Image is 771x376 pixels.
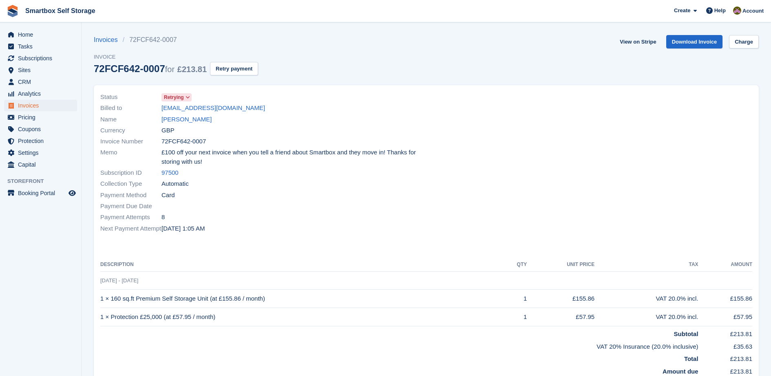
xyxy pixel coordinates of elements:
img: Kayleigh Devlin [733,7,741,15]
span: £213.81 [177,65,207,74]
span: Invoice [94,53,258,61]
span: Sites [18,64,67,76]
img: stora-icon-8386f47178a22dfd0bd8f6a31ec36ba5ce8667c1dd55bd0f319d3a0aa187defe.svg [7,5,19,17]
span: CRM [18,76,67,88]
a: menu [4,29,77,40]
span: Analytics [18,88,67,99]
button: Retry payment [210,62,258,75]
span: Name [100,115,161,124]
th: Description [100,258,502,271]
td: £155.86 [527,290,594,308]
a: menu [4,147,77,158]
span: 8 [161,213,165,222]
div: VAT 20.0% incl. [594,294,698,303]
span: Protection [18,135,67,147]
span: Payment Due Date [100,202,161,211]
span: Coupons [18,123,67,135]
strong: Subtotal [674,330,698,337]
td: £57.95 [527,308,594,326]
span: Card [161,191,175,200]
a: menu [4,159,77,170]
td: £213.81 [698,351,752,364]
span: Retrying [164,94,184,101]
span: Home [18,29,67,40]
span: Storefront [7,177,81,185]
td: £35.63 [698,339,752,352]
div: VAT 20.0% incl. [594,312,698,322]
span: Memo [100,148,161,166]
span: Settings [18,147,67,158]
strong: Total [684,355,698,362]
span: Automatic [161,179,189,189]
td: £57.95 [698,308,752,326]
span: Help [714,7,726,15]
span: Create [674,7,690,15]
span: Currency [100,126,161,135]
a: menu [4,135,77,147]
a: menu [4,123,77,135]
time: 2025-08-15 00:05:34 UTC [161,224,205,233]
a: Invoices [94,35,123,45]
span: Tasks [18,41,67,52]
td: VAT 20% Insurance (20.0% inclusive) [100,339,698,352]
a: menu [4,100,77,111]
th: QTY [502,258,527,271]
span: Pricing [18,112,67,123]
span: Payment Method [100,191,161,200]
a: 97500 [161,168,179,178]
div: 72FCF642-0007 [94,63,207,74]
span: Next Payment Attempt [100,224,161,233]
td: 1 × 160 sq.ft Premium Self Storage Unit (at £155.86 / month) [100,290,502,308]
a: [PERSON_NAME] [161,115,212,124]
span: for [165,65,175,74]
span: Invoice Number [100,137,161,146]
span: Account [742,7,764,15]
a: Preview store [67,188,77,198]
a: menu [4,53,77,64]
a: menu [4,187,77,199]
a: menu [4,88,77,99]
span: £100 off your next invoice when you tell a friend about Smartbox and they move in! Thanks for sto... [161,148,422,166]
span: Capital [18,159,67,170]
td: £155.86 [698,290,752,308]
span: Subscription ID [100,168,161,178]
span: Status [100,92,161,102]
th: Amount [698,258,752,271]
a: Charge [729,35,759,48]
td: 1 [502,308,527,326]
td: 1 [502,290,527,308]
td: 1 × Protection £25,000 (at £57.95 / month) [100,308,502,326]
a: Smartbox Self Storage [22,4,99,18]
span: Booking Portal [18,187,67,199]
span: 72FCF642-0007 [161,137,206,146]
span: [DATE] - [DATE] [100,277,138,284]
a: Download Invoice [666,35,723,48]
a: Retrying [161,92,192,102]
span: Invoices [18,100,67,111]
th: Tax [594,258,698,271]
span: Collection Type [100,179,161,189]
a: menu [4,76,77,88]
strong: Amount due [663,368,698,375]
a: menu [4,64,77,76]
span: Subscriptions [18,53,67,64]
a: menu [4,41,77,52]
span: GBP [161,126,175,135]
th: Unit Price [527,258,594,271]
span: Payment Attempts [100,213,161,222]
span: Billed to [100,103,161,113]
a: View on Stripe [616,35,659,48]
a: [EMAIL_ADDRESS][DOMAIN_NAME] [161,103,265,113]
nav: breadcrumbs [94,35,258,45]
a: menu [4,112,77,123]
td: £213.81 [698,326,752,339]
